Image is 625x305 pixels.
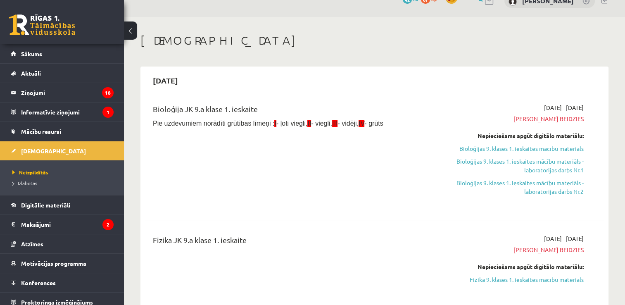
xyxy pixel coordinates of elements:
[11,44,114,63] a: Sākums
[11,215,114,234] a: Maksājumi2
[11,83,114,102] a: Ziņojumi18
[153,234,436,250] div: Fizika JK 9.a klase 1. ieskaite
[21,260,86,267] span: Motivācijas programma
[332,120,337,127] span: III
[544,103,584,112] span: [DATE] - [DATE]
[21,279,56,286] span: Konferences
[145,71,186,90] h2: [DATE]
[153,103,436,119] div: Bioloģija JK 9.a klase 1. ieskaite
[102,87,114,98] i: 18
[544,234,584,243] span: [DATE] - [DATE]
[448,157,584,174] a: Bioloģijas 9. klases 1. ieskaites mācību materiāls - laboratorijas darbs Nr.1
[9,14,75,35] a: Rīgas 1. Tālmācības vidusskola
[448,131,584,140] div: Nepieciešams apgūt digitālo materiālu:
[140,33,608,48] h1: [DEMOGRAPHIC_DATA]
[11,254,114,273] a: Motivācijas programma
[21,128,61,135] span: Mācību resursi
[12,179,116,187] a: Izlabotās
[448,114,584,123] span: [PERSON_NAME] beidzies
[11,102,114,122] a: Informatīvie ziņojumi1
[153,120,383,127] span: Pie uzdevumiem norādīti grūtības līmeņi : - ļoti viegli, - viegli, - vidēji, - grūts
[21,50,42,57] span: Sākums
[21,240,43,248] span: Atzīmes
[21,147,86,155] span: [DEMOGRAPHIC_DATA]
[11,195,114,214] a: Digitālie materiāli
[102,107,114,118] i: 1
[21,201,70,209] span: Digitālie materiāli
[448,179,584,196] a: Bioloģijas 9. klases 1. ieskaites mācību materiāls - laboratorijas darbs Nr.2
[21,69,41,77] span: Aktuāli
[12,169,48,176] span: Neizpildītās
[11,234,114,253] a: Atzīmes
[12,169,116,176] a: Neizpildītās
[21,83,114,102] legend: Ziņojumi
[102,219,114,230] i: 2
[359,120,364,127] span: IV
[448,144,584,153] a: Bioloģijas 9. klases 1. ieskaites mācību materiāls
[307,120,311,127] span: II
[11,273,114,292] a: Konferences
[274,120,276,127] span: I
[448,262,584,271] div: Nepieciešams apgūt digitālo materiālu:
[21,102,114,122] legend: Informatīvie ziņojumi
[11,64,114,83] a: Aktuāli
[448,245,584,254] span: [PERSON_NAME] beidzies
[21,215,114,234] legend: Maksājumi
[12,180,37,186] span: Izlabotās
[11,141,114,160] a: [DEMOGRAPHIC_DATA]
[11,122,114,141] a: Mācību resursi
[448,275,584,284] a: Fizika 9. klases 1. ieskaites mācību materiāls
